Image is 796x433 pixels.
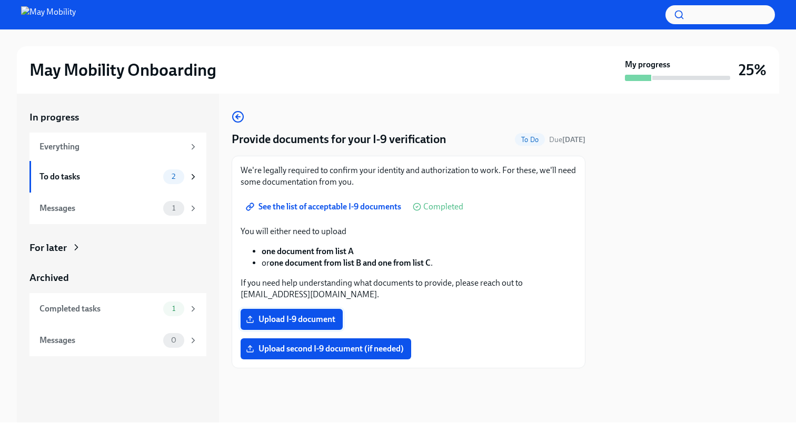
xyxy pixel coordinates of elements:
[166,305,182,313] span: 1
[739,61,767,79] h3: 25%
[262,246,354,256] strong: one document from list A
[165,173,182,180] span: 2
[241,226,576,237] p: You will either need to upload
[262,257,576,269] li: or .
[29,59,216,80] h2: May Mobility Onboarding
[29,110,206,124] a: In progress
[29,325,206,356] a: Messages0
[625,59,670,71] strong: My progress
[549,135,585,145] span: September 28th, 2025 06:00
[423,203,463,211] span: Completed
[39,203,159,214] div: Messages
[270,258,431,268] strong: one document from list B and one from list C
[248,344,404,354] span: Upload second I-9 document (if needed)
[248,202,401,212] span: See the list of acceptable I-9 documents
[39,171,159,183] div: To do tasks
[21,6,76,23] img: May Mobility
[248,314,335,325] span: Upload I-9 document
[232,132,446,147] h4: Provide documents for your I-9 verification
[29,133,206,161] a: Everything
[241,196,409,217] a: See the list of acceptable I-9 documents
[29,241,206,255] a: For later
[241,309,343,330] label: Upload I-9 document
[29,193,206,224] a: Messages1
[562,135,585,144] strong: [DATE]
[166,204,182,212] span: 1
[165,336,183,344] span: 0
[241,338,411,359] label: Upload second I-9 document (if needed)
[515,136,545,144] span: To Do
[549,135,585,144] span: Due
[29,271,206,285] a: Archived
[39,303,159,315] div: Completed tasks
[39,141,184,153] div: Everything
[241,277,576,300] p: If you need help understanding what documents to provide, please reach out to [EMAIL_ADDRESS][DOM...
[29,241,67,255] div: For later
[241,165,576,188] p: We're legally required to confirm your identity and authorization to work. For these, we'll need ...
[29,293,206,325] a: Completed tasks1
[39,335,159,346] div: Messages
[29,161,206,193] a: To do tasks2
